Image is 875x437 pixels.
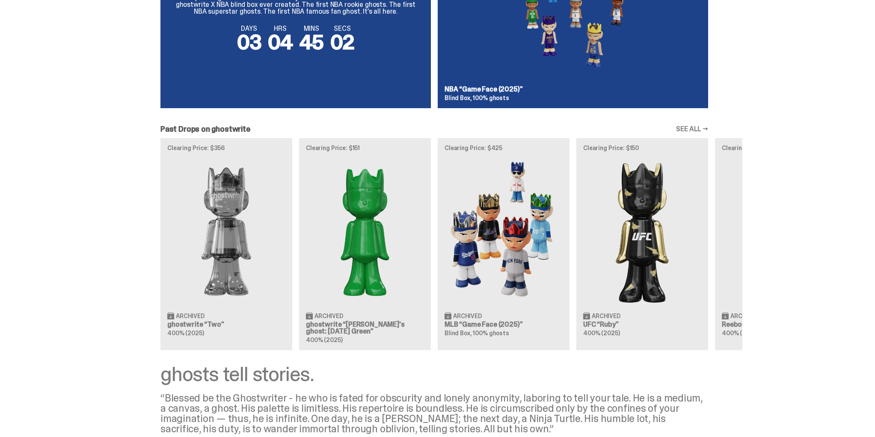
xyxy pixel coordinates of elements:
[592,313,620,319] span: Archived
[583,158,701,305] img: Ruby
[438,138,569,350] a: Clearing Price: $425 Game Face (2025) Archived
[167,329,204,337] span: 400% (2025)
[583,145,701,151] p: Clearing Price: $150
[314,313,343,319] span: Archived
[268,29,293,56] span: 04
[473,94,509,102] span: 100% ghosts
[237,29,261,56] span: 03
[453,313,482,319] span: Archived
[330,25,355,32] span: SECS
[237,25,261,32] span: DAYS
[167,145,285,151] p: Clearing Price: $356
[330,29,355,56] span: 02
[167,321,285,328] h3: ghostwrite “Two”
[715,138,847,350] a: Clearing Price: $100 Court Victory Archived
[167,158,285,305] img: Two
[160,364,708,384] div: ghosts tell stories.
[473,329,509,337] span: 100% ghosts
[300,25,323,32] span: MINS
[445,94,472,102] span: Blind Box,
[445,145,563,151] p: Clearing Price: $425
[176,313,205,319] span: Archived
[445,158,563,305] img: Game Face (2025)
[268,25,293,32] span: HRS
[676,126,708,133] a: SEE ALL →
[583,329,620,337] span: 400% (2025)
[160,138,292,350] a: Clearing Price: $356 Two Archived
[722,158,840,305] img: Court Victory
[306,145,424,151] p: Clearing Price: $151
[306,321,424,335] h3: ghostwrite “[PERSON_NAME]'s ghost: [DATE] Green”
[300,29,323,56] span: 45
[299,138,431,350] a: Clearing Price: $151 Schrödinger's ghost: Sunday Green Archived
[445,321,563,328] h3: MLB “Game Face (2025)”
[730,313,759,319] span: Archived
[722,321,840,328] h3: Reebok “Court Victory”
[722,329,758,337] span: 400% (2025)
[445,86,701,93] h3: NBA “Game Face (2025)”
[160,125,250,133] h2: Past Drops on ghostwrite
[306,158,424,305] img: Schrödinger's ghost: Sunday Green
[576,138,708,350] a: Clearing Price: $150 Ruby Archived
[722,145,840,151] p: Clearing Price: $100
[445,329,472,337] span: Blind Box,
[306,336,342,344] span: 400% (2025)
[583,321,701,328] h3: UFC “Ruby”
